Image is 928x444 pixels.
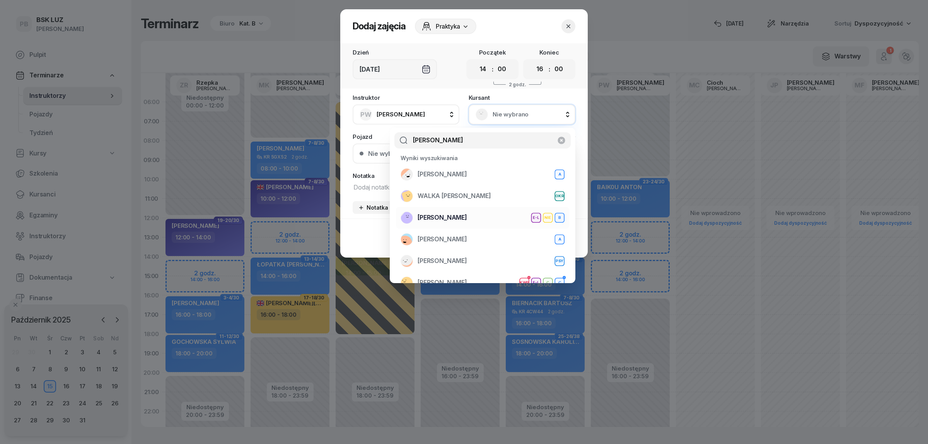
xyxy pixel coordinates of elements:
[492,65,493,74] div: :
[531,280,542,286] div: E-L
[556,215,563,221] div: B
[418,191,491,201] span: WALKA [PERSON_NAME]
[493,109,568,120] span: Nie wybrano
[553,258,566,265] div: PSY
[418,234,467,244] span: [PERSON_NAME]
[542,215,554,221] div: NIE
[353,104,459,125] button: PW[PERSON_NAME]
[554,213,565,223] button: B
[358,204,412,211] div: Notatka biurowa
[556,280,563,286] div: C
[517,280,531,286] div: KWP
[531,278,541,288] button: E-L
[418,169,467,179] span: [PERSON_NAME]
[554,278,565,288] button: C
[556,171,563,178] div: A
[543,213,553,223] button: NIE
[549,65,550,74] div: :
[519,278,529,288] button: KWP
[436,22,460,31] span: Praktyka
[353,143,575,164] button: Nie wybrano
[418,278,467,288] span: [PERSON_NAME]
[554,234,565,244] button: A
[360,111,372,118] span: PW
[377,111,425,118] span: [PERSON_NAME]
[418,213,467,223] span: [PERSON_NAME]
[556,236,563,243] div: A
[554,169,565,179] button: A
[418,256,467,266] span: [PERSON_NAME]
[531,215,542,221] div: E-L
[544,280,552,286] div: C
[353,20,406,32] h2: Dodaj zajęcia
[531,213,541,223] button: E-L
[554,191,565,201] button: OKR
[368,150,406,157] div: Nie wybrano
[401,155,458,161] span: Wyniki wyszukiwania
[543,278,553,288] button: C
[553,193,566,200] div: OKR
[353,201,418,214] button: Notatka biurowa
[394,132,571,149] input: Szukaj
[554,256,565,266] button: PSY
